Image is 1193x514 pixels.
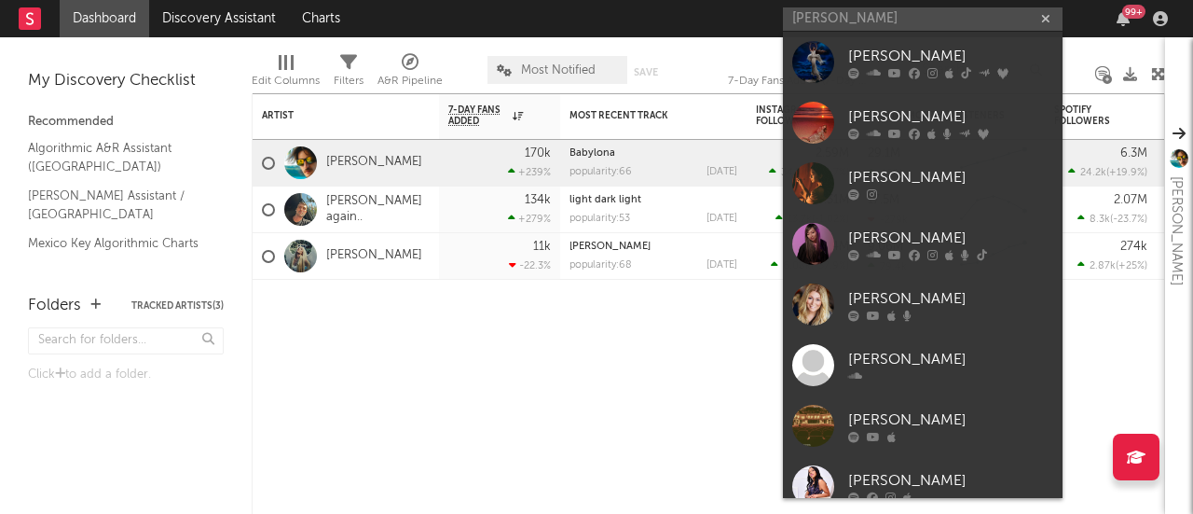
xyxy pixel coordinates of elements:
div: 2.07M [1114,194,1147,206]
div: My Discovery Checklist [28,70,224,92]
button: Filter by Spotify Followers [1129,106,1147,125]
div: A&R Pipeline [377,47,443,101]
button: Tracked Artists(3) [131,301,224,311]
button: Filter by Artist [411,106,430,125]
div: popularity: 68 [569,260,632,271]
div: ( ) [1077,259,1147,271]
div: 11k [533,241,551,253]
div: Artist [262,110,402,121]
div: [PERSON_NAME] [848,348,1053,370]
div: light dark light [569,195,737,205]
a: [PERSON_NAME] [326,155,422,171]
div: 170k [525,147,551,160]
span: 34.7k [781,168,807,178]
button: Save [634,67,658,77]
div: ( ) [769,166,849,178]
a: [PERSON_NAME] again.. [326,194,430,226]
a: Algorithmic A&R Assistant ([GEOGRAPHIC_DATA]) [28,138,205,176]
a: [PERSON_NAME] [783,396,1063,456]
div: Click to add a folder. [28,364,224,386]
a: [PERSON_NAME] [783,274,1063,335]
input: Search for artists [783,7,1063,31]
div: popularity: 66 [569,167,632,177]
span: +25 % [1118,261,1145,271]
div: A&R Pipeline [377,70,443,92]
div: ( ) [1068,166,1147,178]
div: 274k [1120,241,1147,253]
button: Filter by Most Recent Track [719,106,737,125]
div: 134k [525,194,551,206]
a: [PERSON_NAME] [783,92,1063,153]
a: [PERSON_NAME] [783,32,1063,92]
input: Search for folders... [28,327,224,354]
div: Filters [334,47,363,101]
div: Instagram Followers [756,104,821,127]
div: [PERSON_NAME] [848,409,1053,431]
a: [PERSON_NAME] [783,214,1063,274]
div: [DATE] [706,167,737,177]
div: [PERSON_NAME] [848,287,1053,310]
div: Folders [28,295,81,317]
div: Edit Columns [252,70,320,92]
div: Spotify Followers [1054,104,1119,127]
button: Filter by 7-Day Fans Added [532,106,551,125]
div: Recommended [28,111,224,133]
button: 99+ [1117,11,1130,26]
span: +19.9 % [1109,168,1145,178]
div: [PERSON_NAME] [1165,176,1187,285]
div: Edit Columns [252,47,320,101]
a: [PERSON_NAME] [569,242,651,252]
div: 7-Day Fans Added (7-Day Fans Added) [728,70,868,92]
div: 6.3M [1120,147,1147,160]
span: -23.7 % [1113,215,1145,225]
a: Mexico Key Algorithmic Charts [28,233,205,254]
a: Babylona [569,148,615,159]
div: [PERSON_NAME] [848,227,1053,249]
div: popularity: 53 [569,214,630,224]
a: light dark light [569,195,641,205]
div: ( ) [775,213,849,225]
div: ( ) [1077,213,1147,225]
span: 8.3k [1090,215,1110,225]
span: 7-Day Fans Added [448,104,508,127]
div: +239 % [508,166,551,178]
span: 2.87k [1090,261,1116,271]
div: [PERSON_NAME] [848,166,1053,188]
a: [PERSON_NAME] Assistant / [GEOGRAPHIC_DATA] [28,186,205,224]
span: 24.2k [1080,168,1106,178]
div: [PERSON_NAME] [848,45,1053,67]
div: Filters [334,70,363,92]
div: [DATE] [706,214,737,224]
div: [PERSON_NAME] [848,469,1053,492]
div: [DATE] [706,260,737,271]
div: COSITA LINDA [569,242,737,252]
div: +279 % [508,213,551,225]
div: Babylona [569,148,737,159]
div: 99 + [1122,5,1145,19]
div: [PERSON_NAME] [848,105,1053,128]
div: ( ) [771,259,849,271]
div: -22.3 % [509,259,551,271]
a: [PERSON_NAME] [783,153,1063,214]
div: Most Recent Track [569,110,709,121]
a: [PERSON_NAME] [326,248,422,264]
span: Most Notified [521,64,596,76]
div: 7-Day Fans Added (7-Day Fans Added) [728,47,868,101]
a: [PERSON_NAME] [783,335,1063,396]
